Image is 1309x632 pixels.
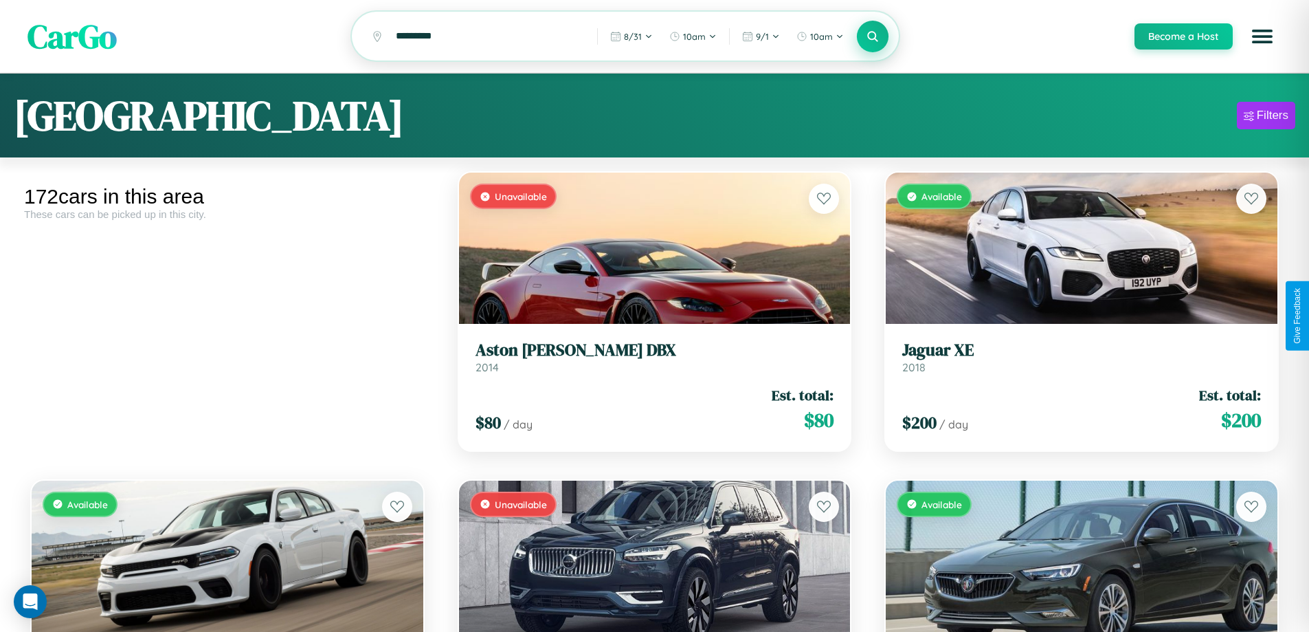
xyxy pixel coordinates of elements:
div: Filters [1257,109,1288,122]
span: 10am [683,31,706,42]
a: Aston [PERSON_NAME] DBX2014 [476,340,834,374]
button: 9/1 [735,25,787,47]
span: CarGo [27,14,117,59]
h1: [GEOGRAPHIC_DATA] [14,87,404,144]
span: / day [939,417,968,431]
button: Become a Host [1134,23,1233,50]
h3: Jaguar XE [902,340,1261,360]
span: Est. total: [1199,385,1261,405]
span: Available [921,499,962,510]
button: 10am [662,25,724,47]
button: Filters [1237,102,1295,129]
h3: Aston [PERSON_NAME] DBX [476,340,834,360]
span: $ 200 [902,411,937,434]
button: 8/31 [603,25,660,47]
div: Give Feedback [1293,288,1302,344]
span: Unavailable [495,499,547,510]
span: 8 / 31 [624,31,642,42]
span: 10am [810,31,833,42]
span: Est. total: [772,385,833,405]
span: Unavailable [495,190,547,202]
span: $ 80 [476,411,501,434]
a: Jaguar XE2018 [902,340,1261,374]
div: Open Intercom Messenger [14,585,47,618]
span: Available [921,190,962,202]
div: These cars can be picked up in this city. [24,208,431,220]
span: $ 200 [1221,406,1261,434]
div: 172 cars in this area [24,185,431,208]
span: / day [504,417,533,431]
span: $ 80 [804,406,833,434]
span: 2014 [476,360,499,374]
button: Open menu [1243,17,1282,56]
span: 9 / 1 [756,31,769,42]
span: Available [67,499,108,510]
button: 10am [790,25,851,47]
span: 2018 [902,360,926,374]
